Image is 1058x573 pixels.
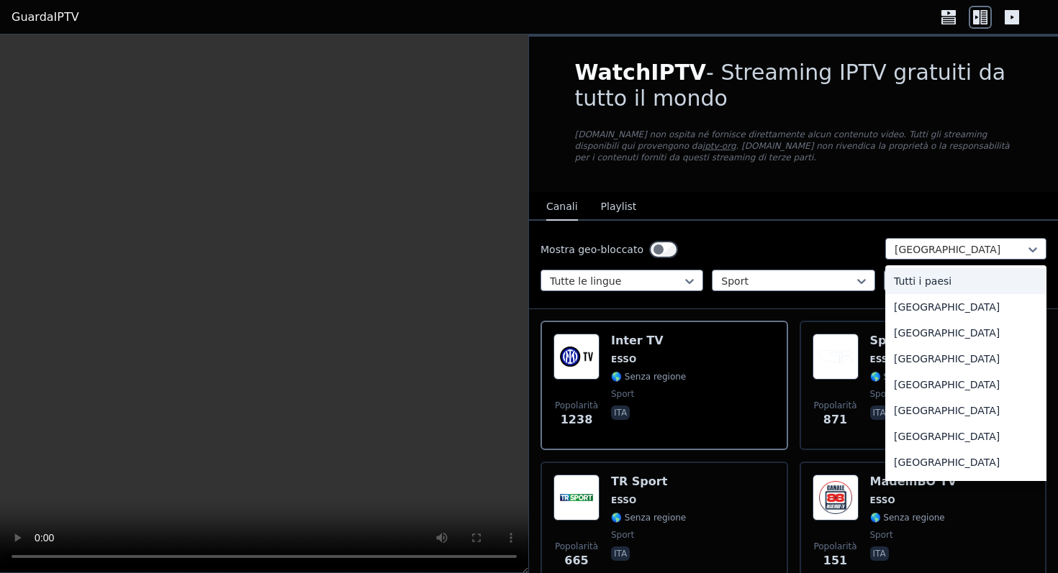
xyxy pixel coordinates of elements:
font: Popolarità [813,541,856,551]
font: [DOMAIN_NAME] non ospita né fornisce direttamente alcun contenuto video. Tutti gli streaming disp... [575,129,987,151]
img: Sportitalia [813,334,859,380]
font: [GEOGRAPHIC_DATA] [894,327,1000,339]
font: ita [873,549,886,559]
font: Popolarità [813,400,856,411]
font: Playlist [601,201,637,212]
font: - Streaming IPTV gratuiti da tutto il mondo [575,60,1006,111]
font: ita [614,408,627,418]
font: 871 [823,413,847,426]
font: 🌎 Senza regione [611,513,686,523]
font: 151 [823,554,847,567]
a: iptv-org [702,141,736,151]
font: ESSO [870,495,895,505]
font: 🌎 Senza regione [870,372,945,382]
font: ESSO [611,354,636,365]
img: TR Sport [553,475,600,521]
font: [GEOGRAPHIC_DATA] [894,379,1000,390]
font: 🌎 Senza regione [611,372,686,382]
font: Tutti i paesi [894,275,951,287]
button: Canali [546,193,578,221]
font: Mostra geo-bloccato [541,244,643,255]
font: Sportitalia [870,334,939,347]
a: GuardaIPTV [12,9,79,26]
font: sport [870,389,893,399]
font: ESSO [611,495,636,505]
img: MadeinBO TV [813,475,859,521]
font: [GEOGRAPHIC_DATA] [894,431,1000,442]
font: GuardaIPTV [12,10,79,24]
font: ita [614,549,627,559]
font: ita [873,408,886,418]
font: 665 [564,554,588,567]
font: Canali [546,201,578,212]
font: [GEOGRAPHIC_DATA] [894,301,1000,313]
font: MadeinBO TV [870,475,957,488]
font: ESSO [870,354,895,365]
font: TR Sport [611,475,667,488]
font: [GEOGRAPHIC_DATA] [894,353,1000,365]
font: sport [611,530,634,540]
button: Playlist [601,193,637,221]
font: Inter TV [611,334,664,347]
font: 🌎 Senza regione [870,513,945,523]
font: sport [611,389,634,399]
font: Popolarità [555,541,598,551]
font: [GEOGRAPHIC_DATA] [894,405,1000,416]
font: Popolarità [555,400,598,411]
font: [GEOGRAPHIC_DATA] [894,457,1000,468]
img: Inter TV [553,334,600,380]
font: . [DOMAIN_NAME] non rivendica la proprietà o la responsabilità per i contenuti forniti da questi ... [575,141,1010,162]
font: 1238 [561,413,593,426]
font: WatchIPTV [575,60,707,85]
font: sport [870,530,893,540]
